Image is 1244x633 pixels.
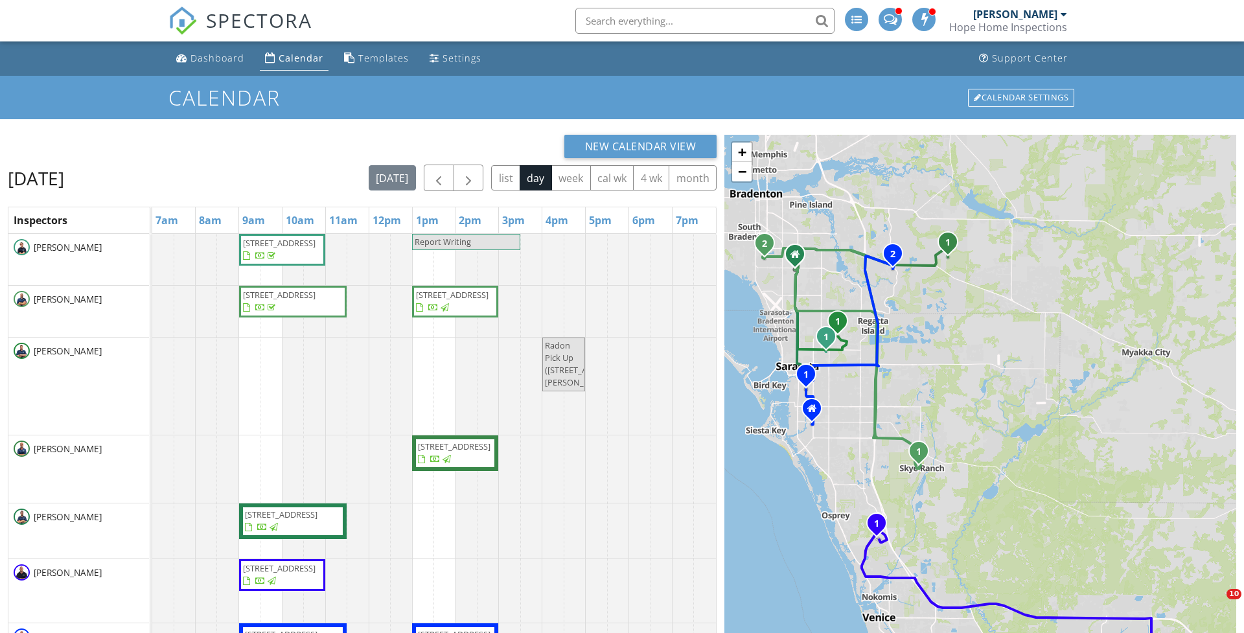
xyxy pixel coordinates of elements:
[196,210,225,231] a: 8am
[973,8,1057,21] div: [PERSON_NAME]
[279,52,323,64] div: Calendar
[14,441,30,457] img: chris.jpg
[916,448,921,457] i: 1
[358,52,409,64] div: Templates
[31,293,104,306] span: [PERSON_NAME]
[31,345,104,358] span: [PERSON_NAME]
[14,291,30,307] img: eric.jpg
[968,89,1074,107] div: Calendar Settings
[424,165,454,191] button: Previous day
[826,336,834,344] div: 1214 Tallywood Dr 7020, Sarasota, FL 34237
[669,165,717,190] button: month
[14,343,30,359] img: nick.jpg
[795,254,803,262] div: 6497 Parkland Dr Unit F, Sarasota FL 34243
[824,333,829,342] i: 1
[168,6,197,35] img: The Best Home Inspection Software - Spectora
[168,17,312,45] a: SPECTORA
[243,562,316,574] span: [STREET_ADDRESS]
[491,165,520,190] button: list
[14,509,30,525] img: shaun_b.jpg
[416,289,489,301] span: [STREET_ADDRESS]
[545,340,620,389] span: Radon Pick Up ([STREET_ADDRESS][PERSON_NAME])
[14,213,67,227] span: Inspectors
[31,566,104,579] span: [PERSON_NAME]
[673,210,702,231] a: 7pm
[586,210,615,231] a: 5pm
[520,165,552,190] button: day
[243,237,316,249] span: [STREET_ADDRESS]
[1200,589,1231,620] iframe: Intercom live chat
[8,165,64,191] h2: [DATE]
[890,250,895,259] i: 2
[874,520,879,529] i: 1
[243,289,316,301] span: [STREET_ADDRESS]
[948,242,956,249] div: 5677 Silverside Pne Ct, Lakewood Ranch, FL 34211
[499,210,528,231] a: 3pm
[732,162,752,181] a: Zoom out
[1227,589,1241,599] span: 10
[326,210,361,231] a: 11am
[732,143,752,162] a: Zoom in
[812,408,820,416] div: 2641 Austin Street, Sarasota Florida 34231
[803,371,809,380] i: 1
[838,321,846,328] div: 3982 Chatsworth Greene 37, Sarasota, FL 34235
[765,243,772,251] div: 570 57th Ave W 136, Bradenton, FL 34207
[542,210,571,231] a: 4pm
[454,165,484,191] button: Next day
[168,86,1076,109] h1: Calendar
[564,135,717,158] button: New Calendar View
[590,165,634,190] button: cal wk
[575,8,835,34] input: Search everything...
[992,52,1068,64] div: Support Center
[339,47,414,71] a: Templates
[455,210,485,231] a: 2pm
[152,210,181,231] a: 7am
[551,165,591,190] button: week
[877,523,884,531] div: 5985 Talon Preserve Dr, Nokomis, FL 34275
[806,374,814,382] div: 2003 S Shade Ave, Sarasota, FL 34239
[418,441,490,452] span: [STREET_ADDRESS]
[945,238,950,247] i: 1
[245,509,317,520] span: [STREET_ADDRESS]
[260,47,328,71] a: Calendar
[171,47,249,71] a: Dashboard
[424,47,487,71] a: Settings
[190,52,244,64] div: Dashboard
[206,6,312,34] span: SPECTORA
[369,165,416,190] button: [DATE]
[633,165,669,190] button: 4 wk
[762,240,767,249] i: 2
[415,236,471,247] span: Report Writing
[31,443,104,455] span: [PERSON_NAME]
[949,21,1067,34] div: Hope Home Inspections
[14,564,30,581] img: jerry.jpg
[967,87,1076,108] a: Calendar Settings
[31,241,104,254] span: [PERSON_NAME]
[919,451,927,459] div: 8236 Summer Night Rd, Sarasota, FL 34241
[413,210,442,231] a: 1pm
[835,317,840,327] i: 1
[14,239,30,255] img: justin.jpg
[239,210,268,231] a: 9am
[369,210,404,231] a: 12pm
[282,210,317,231] a: 10am
[974,47,1073,71] a: Support Center
[629,210,658,231] a: 6pm
[443,52,481,64] div: Settings
[893,253,901,261] div: 6259 Tassleflower Trail, Lakewood Ranch, FL 34202
[31,511,104,524] span: [PERSON_NAME]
